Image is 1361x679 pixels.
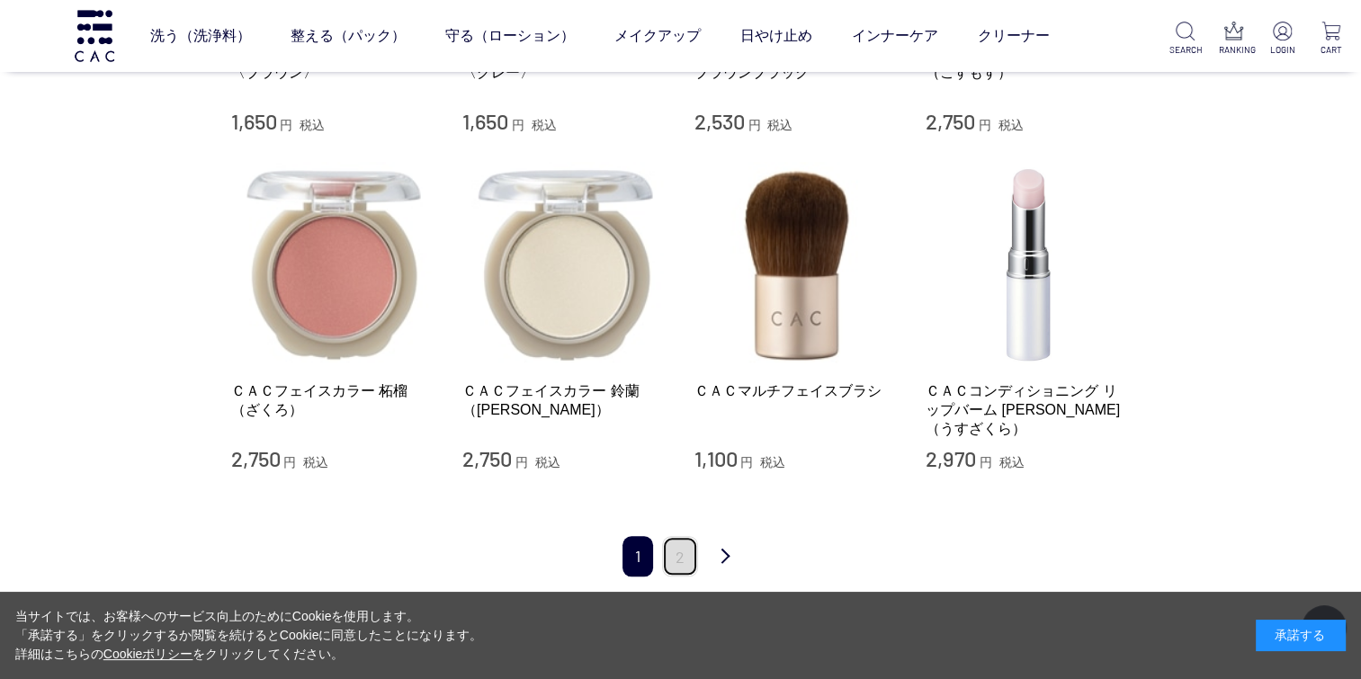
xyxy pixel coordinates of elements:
[926,162,1131,367] img: ＣＡＣコンディショニング リップバーム 薄桜（うすざくら）
[462,381,667,420] a: ＣＡＣフェイスカラー 鈴蘭（[PERSON_NAME]）
[694,162,900,367] img: ＣＡＣマルチフェイスブラシ
[103,647,193,661] a: Cookieポリシー
[1267,43,1298,57] p: LOGIN
[926,445,976,471] span: 2,970
[444,11,574,61] a: 守る（ローション）
[462,445,512,471] span: 2,750
[760,455,785,469] span: 税込
[1218,22,1249,57] a: RANKING
[694,381,900,400] a: ＣＡＣマルチフェイスブラシ
[72,10,117,61] img: logo
[748,118,760,132] span: 円
[613,11,700,61] a: メイクアップ
[532,118,557,132] span: 税込
[662,536,698,576] a: 2
[462,162,667,367] img: ＣＡＣフェイスカラー 鈴蘭（すずらん）
[231,162,436,367] img: ＣＡＣフェイスカラー 柘榴（ざくろ）
[998,118,1024,132] span: 税込
[740,455,753,469] span: 円
[1267,22,1298,57] a: LOGIN
[767,118,792,132] span: 税込
[149,11,250,61] a: 洗う（洗浄料）
[15,607,483,664] div: 当サイトでは、お客様へのサービス向上のためにCookieを使用します。 「承諾する」をクリックするか閲覧を続けるとCookieに同意したことになります。 詳細はこちらの をクリックしてください。
[1169,43,1201,57] p: SEARCH
[1315,43,1347,57] p: CART
[977,11,1049,61] a: クリーナー
[739,11,811,61] a: 日やけ止め
[231,381,436,420] a: ＣＡＣフェイスカラー 柘榴（ざくろ）
[851,11,937,61] a: インナーケア
[535,455,560,469] span: 税込
[1256,620,1346,651] div: 承諾する
[622,536,653,576] span: 1
[926,381,1131,439] a: ＣＡＣコンディショニング リップバーム [PERSON_NAME]（うすざくら）
[231,445,281,471] span: 2,750
[1315,22,1347,57] a: CART
[694,108,745,134] span: 2,530
[462,108,508,134] span: 1,650
[512,118,524,132] span: 円
[707,536,743,578] a: 次
[303,455,328,469] span: 税込
[980,455,992,469] span: 円
[999,455,1025,469] span: 税込
[694,445,738,471] span: 1,100
[231,108,277,134] span: 1,650
[290,11,405,61] a: 整える（パック）
[280,118,292,132] span: 円
[1169,22,1201,57] a: SEARCH
[1218,43,1249,57] p: RANKING
[515,455,528,469] span: 円
[979,118,991,132] span: 円
[926,108,975,134] span: 2,750
[283,455,296,469] span: 円
[300,118,325,132] span: 税込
